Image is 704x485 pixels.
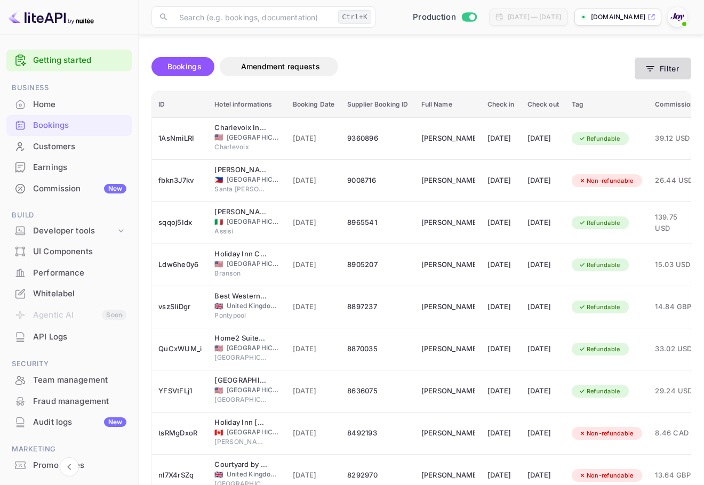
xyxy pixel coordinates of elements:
[227,133,280,142] span: [GEOGRAPHIC_DATA]
[293,427,335,439] span: [DATE]
[572,385,627,398] div: Refundable
[527,256,559,273] div: [DATE]
[33,246,126,258] div: UI Components
[487,383,515,400] div: [DATE]
[6,179,132,199] div: CommissionNew
[572,132,627,145] div: Refundable
[347,341,408,358] div: 8870035
[104,184,126,193] div: New
[421,298,475,316] div: Robert Ferguson
[6,370,132,390] a: Team management
[214,417,268,428] div: Holiday Inn Express & Suites Milton, an IHG Hotel
[572,216,627,230] div: Refundable
[6,284,132,304] div: Whitelabel
[527,425,559,442] div: [DATE]
[6,50,132,71] div: Getting started
[9,9,94,26] img: LiteAPI logo
[6,136,132,157] div: Customers
[158,425,202,442] div: tsRMgDxoR
[6,209,132,221] span: Build
[655,343,694,355] span: 33.02 USD
[227,259,280,269] span: [GEOGRAPHIC_DATA]
[6,157,132,178] div: Earnings
[158,341,202,358] div: QuCxWUM_i
[293,343,335,355] span: [DATE]
[655,385,694,397] span: 29.24 USD
[347,383,408,400] div: 8636075
[421,214,475,231] div: Angelique Ferguson
[6,370,132,391] div: Team management
[508,12,561,22] div: [DATE] — [DATE]
[33,395,126,408] div: Fraud management
[214,333,268,344] div: Home2 Suites by Hilton Denver Highlands Ranch
[293,175,335,187] span: [DATE]
[293,133,335,144] span: [DATE]
[214,184,268,194] span: Santa [PERSON_NAME]
[421,256,475,273] div: Jenny Ferguson
[208,92,286,118] th: Hotel informations
[347,425,408,442] div: 8492193
[33,288,126,300] div: Whitelabel
[214,311,268,320] span: Pontypool
[167,62,202,71] span: Bookings
[6,263,132,282] a: Performance
[293,385,335,397] span: [DATE]
[214,207,268,217] div: Giotto Hotel & Spa
[158,214,202,231] div: sqqoj5Idx
[6,222,132,240] div: Developer tools
[572,174,641,188] div: Non-refundable
[6,443,132,455] span: Marketing
[6,94,132,115] div: Home
[669,9,686,26] img: With Joy
[6,115,132,135] a: Bookings
[227,343,280,353] span: [GEOGRAPHIC_DATA]
[347,130,408,147] div: 9360896
[347,298,408,316] div: 8897237
[6,412,132,433] div: Audit logsNew
[158,130,202,147] div: 1AsNmiLRI
[572,343,627,356] div: Refundable
[214,375,268,386] div: Hotel Indigo Atlanta Downtown, an IHG Hotel
[293,259,335,271] span: [DATE]
[286,92,341,118] th: Booking Date
[33,416,126,429] div: Audit logs
[572,427,641,440] div: Non-refundable
[527,467,559,484] div: [DATE]
[487,256,515,273] div: [DATE]
[214,219,223,225] span: Italy
[227,217,280,227] span: [GEOGRAPHIC_DATA]
[521,92,565,118] th: Check out
[655,212,694,235] span: 139.75 USD
[214,227,268,236] span: Assisi
[409,11,481,23] div: Switch to Sandbox mode
[347,256,408,273] div: 8905207
[649,92,700,118] th: Commission
[60,457,79,476] button: Collapse navigation
[214,353,268,362] span: [GEOGRAPHIC_DATA]
[6,284,132,303] a: Whitelabel
[6,157,132,177] a: Earnings
[487,341,515,358] div: [DATE]
[572,301,627,314] div: Refundable
[565,92,649,118] th: Tag
[421,172,475,189] div: James Ferguson
[347,214,408,231] div: 8965541
[415,92,481,118] th: Full Name
[214,429,223,436] span: Canada
[158,467,202,484] div: nl7X4rSZq
[33,161,126,174] div: Earnings
[214,437,268,447] span: [PERSON_NAME]
[293,217,335,229] span: [DATE]
[655,259,694,271] span: 15.03 USD
[6,391,132,411] a: Fraud management
[413,11,456,23] span: Production
[33,183,126,195] div: Commission
[214,291,268,302] div: Best Western Pontypool Metro Hotel
[6,136,132,156] a: Customers
[572,258,627,272] div: Refundable
[421,383,475,400] div: Alexis Ferguson
[214,345,223,352] span: United States of America
[33,54,126,67] a: Getting started
[214,176,223,183] span: Philippines
[33,459,126,472] div: Promo codes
